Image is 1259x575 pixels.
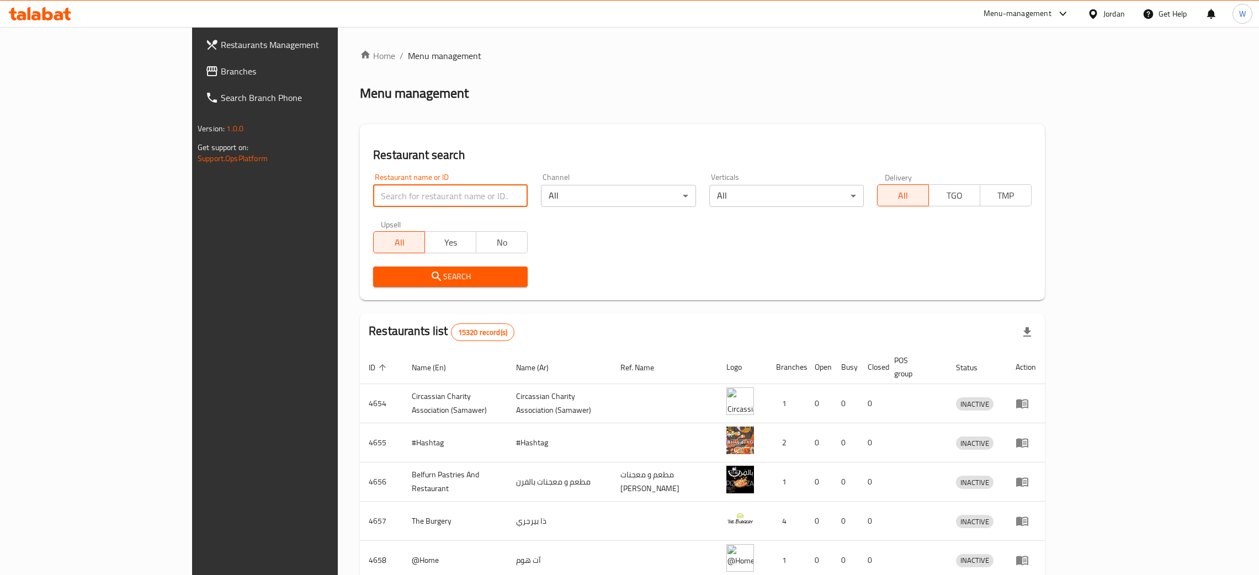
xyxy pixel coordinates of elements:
div: Menu [1016,475,1036,488]
td: The Burgery [403,502,507,541]
button: All [373,231,425,253]
span: INACTIVE [956,476,994,489]
div: Total records count [451,323,514,341]
div: Menu [1016,436,1036,449]
span: All [378,235,421,251]
th: Logo [718,350,767,384]
td: 0 [859,462,885,502]
td: 0 [859,384,885,423]
td: 2 [767,423,806,462]
td: 0 [832,502,859,541]
span: W [1239,8,1246,20]
span: Version: [198,121,225,136]
button: TGO [928,184,980,206]
td: ​Circassian ​Charity ​Association​ (Samawer) [403,384,507,423]
span: Status [956,361,992,374]
td: 4 [767,502,806,541]
span: ID [369,361,390,374]
td: 0 [859,502,885,541]
td: 0 [806,462,832,502]
span: TGO [933,188,976,204]
span: INACTIVE [956,515,994,528]
div: Menu-management [984,7,1051,20]
td: 1 [767,384,806,423]
div: INACTIVE [956,515,994,528]
div: Jordan [1103,8,1125,20]
span: Branches [221,65,394,78]
td: 0 [832,384,859,423]
div: All [541,185,695,207]
span: Ref. Name [620,361,668,374]
td: Belfurn Pastries And Restaurant [403,462,507,502]
div: Menu [1016,397,1036,410]
th: Branches [767,350,806,384]
h2: Menu management [360,84,469,102]
button: No [476,231,528,253]
td: 0 [859,423,885,462]
span: Search [382,270,519,284]
td: #Hashtag [507,423,612,462]
th: Open [806,350,832,384]
td: 0 [832,462,859,502]
th: Busy [832,350,859,384]
a: Search Branch Phone [196,84,402,111]
td: 0 [806,384,832,423]
span: Name (Ar) [516,361,563,374]
img: Belfurn Pastries And Restaurant [726,466,754,493]
input: Search for restaurant name or ID.. [373,185,528,207]
span: Get support on: [198,140,248,155]
th: Action [1007,350,1045,384]
th: Closed [859,350,885,384]
a: Support.OpsPlatform [198,151,268,166]
td: 1 [767,462,806,502]
td: 0 [806,423,832,462]
button: TMP [980,184,1032,206]
button: Search [373,267,528,287]
td: مطعم و معجنات بالفرن [507,462,612,502]
td: مطعم و معجنات [PERSON_NAME] [612,462,718,502]
span: Restaurants Management [221,38,394,51]
a: Branches [196,58,402,84]
td: 0 [832,423,859,462]
img: ​Circassian ​Charity ​Association​ (Samawer) [726,387,754,415]
span: INACTIVE [956,554,994,567]
h2: Restaurant search [373,147,1032,163]
label: Upsell [381,220,401,228]
div: All [709,185,864,207]
span: POS group [894,354,934,380]
span: Menu management [408,49,481,62]
button: All [877,184,929,206]
img: #Hashtag [726,427,754,454]
div: Menu [1016,553,1036,567]
span: INACTIVE [956,437,994,450]
td: 0 [806,502,832,541]
h2: Restaurants list [369,323,514,341]
span: INACTIVE [956,398,994,411]
span: All [882,188,925,204]
button: Yes [424,231,476,253]
img: @Home [726,544,754,572]
div: INACTIVE [956,554,994,567]
span: Yes [429,235,472,251]
td: #Hashtag [403,423,507,462]
div: Menu [1016,514,1036,528]
label: Delivery [885,173,912,181]
td: ​Circassian ​Charity ​Association​ (Samawer) [507,384,612,423]
span: No [481,235,523,251]
span: 15320 record(s) [451,327,514,338]
span: 1.0.0 [226,121,243,136]
span: TMP [985,188,1027,204]
span: Search Branch Phone [221,91,394,104]
td: ذا بيرجري [507,502,612,541]
img: The Burgery [726,505,754,533]
nav: breadcrumb [360,49,1045,62]
a: Restaurants Management [196,31,402,58]
div: Export file [1014,319,1040,345]
span: Name (En) [412,361,460,374]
